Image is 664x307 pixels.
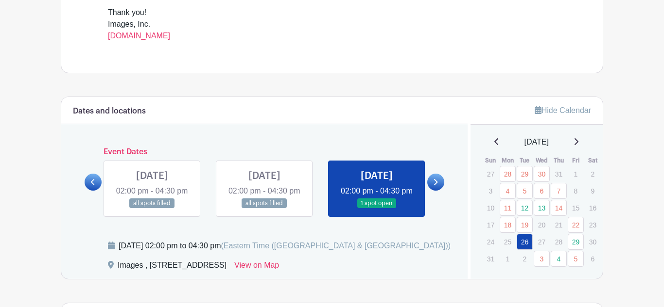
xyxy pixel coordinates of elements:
[551,234,567,249] p: 28
[482,156,499,165] th: Sun
[534,217,550,232] p: 20
[568,183,584,198] p: 8
[517,234,533,250] a: 26
[221,242,451,250] span: (Eastern Time ([GEOGRAPHIC_DATA] & [GEOGRAPHIC_DATA]))
[483,200,499,215] p: 10
[517,217,533,233] a: 19
[551,183,567,199] a: 7
[585,217,601,232] p: 23
[483,166,499,181] p: 27
[551,217,567,232] p: 21
[500,200,516,216] a: 11
[118,259,227,275] div: Images , [STREET_ADDRESS]
[568,251,584,267] a: 5
[585,200,601,215] p: 16
[568,217,584,233] a: 22
[234,259,279,275] a: View on Map
[533,156,550,165] th: Wed
[73,107,146,116] h6: Dates and locations
[568,166,584,181] p: 1
[483,234,499,249] p: 24
[585,234,601,249] p: 30
[500,166,516,182] a: 28
[534,234,550,249] p: 27
[517,200,533,216] a: 12
[500,217,516,233] a: 18
[584,156,601,165] th: Sat
[568,234,584,250] a: 29
[500,251,516,266] p: 1
[517,166,533,182] a: 29
[516,156,533,165] th: Tue
[102,147,427,157] h6: Event Dates
[517,183,533,199] a: 5
[517,251,533,266] p: 2
[585,166,601,181] p: 2
[108,7,556,18] div: Thank you!
[524,136,549,148] span: [DATE]
[483,251,499,266] p: 31
[535,106,591,114] a: Hide Calendar
[500,183,516,199] a: 4
[534,200,550,216] a: 13
[551,166,567,181] p: 31
[551,251,567,267] a: 4
[500,234,516,249] p: 25
[568,200,584,215] p: 15
[534,166,550,182] a: 30
[483,217,499,232] p: 17
[551,200,567,216] a: 14
[119,240,451,252] div: [DATE] 02:00 pm to 04:30 pm
[567,156,584,165] th: Fri
[108,18,556,42] div: Images, Inc.
[534,183,550,199] a: 6
[108,32,170,40] a: [DOMAIN_NAME]
[550,156,567,165] th: Thu
[534,251,550,267] a: 3
[483,183,499,198] p: 3
[499,156,516,165] th: Mon
[585,183,601,198] p: 9
[585,251,601,266] p: 6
